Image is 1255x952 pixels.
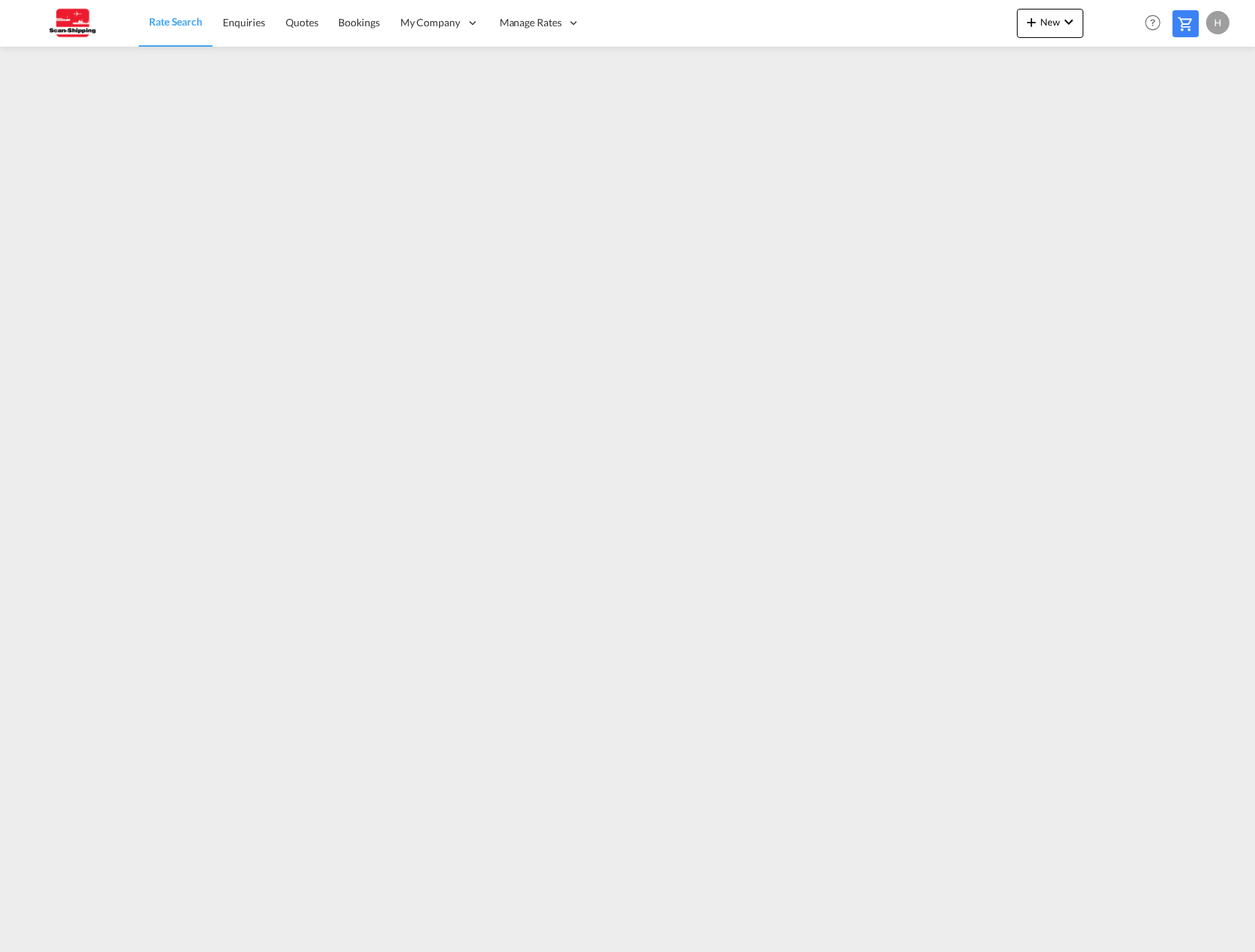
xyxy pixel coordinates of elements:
[1060,13,1077,31] md-icon: icon-chevron-down
[1023,16,1077,28] span: New
[286,16,318,28] span: Quotes
[1017,9,1083,38] button: icon-plus 400-fgNewicon-chevron-down
[1206,11,1229,34] div: H
[400,15,460,30] span: My Company
[1140,10,1172,37] div: Help
[1023,13,1040,31] md-icon: icon-plus 400-fg
[223,16,265,28] span: Enquiries
[338,16,379,28] span: Bookings
[1140,10,1165,35] span: Help
[22,7,121,39] img: 123b615026f311ee80dabbd30bc9e10f.jpg
[149,15,202,28] span: Rate Search
[500,15,562,30] span: Manage Rates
